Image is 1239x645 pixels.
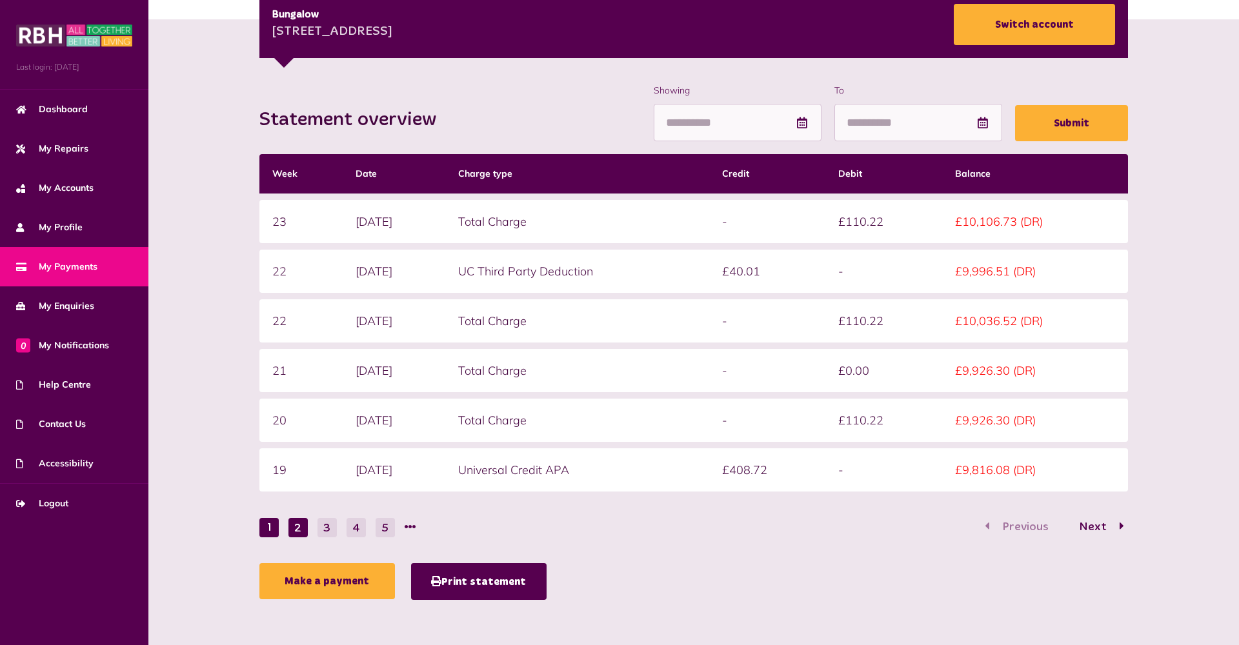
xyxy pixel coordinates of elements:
td: £9,926.30 (DR) [942,349,1129,392]
td: [DATE] [343,448,445,491]
td: Total Charge [445,399,709,442]
span: Logout [16,497,68,510]
td: [DATE] [343,250,445,293]
h2: Statement overview [259,108,449,132]
th: Charge type [445,154,709,193]
td: £9,926.30 (DR) [942,399,1129,442]
td: [DATE] [343,399,445,442]
span: My Notifications [16,339,109,352]
td: - [825,448,942,491]
img: MyRBH [16,23,132,48]
button: Submit [1015,105,1128,141]
td: £110.22 [825,299,942,342]
td: - [709,349,825,392]
td: 21 [259,349,343,392]
span: My Payments [16,260,97,273]
span: My Accounts [16,181,94,195]
td: [DATE] [343,200,445,243]
td: £110.22 [825,399,942,442]
td: £10,036.52 (DR) [942,299,1129,342]
button: Go to page 2 [1065,518,1128,537]
button: Go to page 4 [347,518,366,537]
span: Accessibility [16,457,94,470]
td: - [709,200,825,243]
th: Credit [709,154,825,193]
td: - [709,399,825,442]
td: £408.72 [709,448,825,491]
td: - [825,250,942,293]
label: Showing [654,84,821,97]
td: Total Charge [445,349,709,392]
td: Total Charge [445,299,709,342]
td: £0.00 [825,349,942,392]
td: [DATE] [343,299,445,342]
td: Total Charge [445,200,709,243]
span: My Repairs [16,142,88,155]
span: Dashboard [16,103,88,116]
span: 0 [16,338,30,352]
td: UC Third Party Deduction [445,250,709,293]
div: [STREET_ADDRESS] [272,23,392,42]
td: £9,816.08 (DR) [942,448,1129,491]
th: Date [343,154,445,193]
td: £40.01 [709,250,825,293]
td: 19 [259,448,343,491]
button: Print statement [411,563,547,600]
td: 23 [259,200,343,243]
button: Go to page 5 [376,518,395,537]
span: Last login: [DATE] [16,61,132,73]
button: Go to page 2 [288,518,308,537]
td: - [709,299,825,342]
td: Universal Credit APA [445,448,709,491]
a: Switch account [954,4,1115,45]
span: Help Centre [16,378,91,392]
th: Balance [942,154,1129,193]
td: [DATE] [343,349,445,392]
a: Make a payment [259,563,395,599]
td: 20 [259,399,343,442]
span: My Enquiries [16,299,94,313]
td: £9,996.51 (DR) [942,250,1129,293]
label: To [834,84,1002,97]
span: Next [1069,521,1116,533]
th: Week [259,154,343,193]
th: Debit [825,154,942,193]
td: 22 [259,299,343,342]
span: My Profile [16,221,83,234]
td: £10,106.73 (DR) [942,200,1129,243]
button: Go to page 3 [317,518,337,537]
div: Bungalow [272,7,392,23]
td: £110.22 [825,200,942,243]
span: Contact Us [16,417,86,431]
td: 22 [259,250,343,293]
